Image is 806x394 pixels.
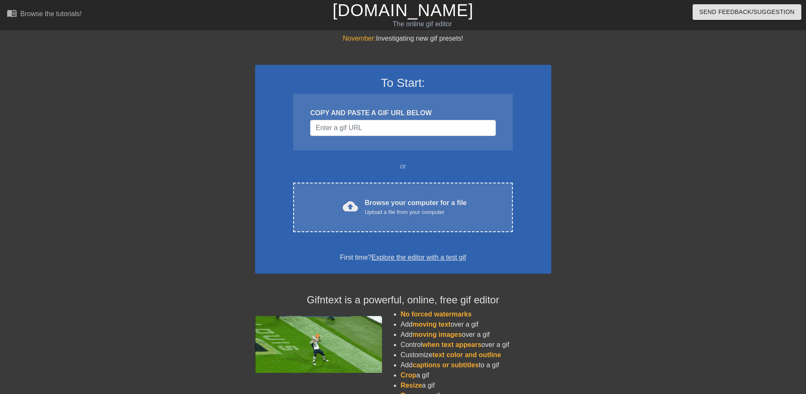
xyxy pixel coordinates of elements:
[371,254,466,261] a: Explore the editor with a test gif
[401,360,551,370] li: Add to a gif
[422,341,481,348] span: when text appears
[401,340,551,350] li: Control over a gif
[255,294,551,306] h4: Gifntext is a powerful, online, free gif editor
[401,330,551,340] li: Add over a gif
[401,382,422,389] span: Resize
[310,108,495,118] div: COPY AND PASTE A GIF URL BELOW
[401,380,551,391] li: a gif
[413,321,451,328] span: moving text
[266,252,540,263] div: First time?
[693,4,801,20] button: Send Feedback/Suggestion
[365,198,467,216] div: Browse your computer for a file
[401,319,551,330] li: Add over a gif
[273,19,572,29] div: The online gif editor
[401,311,472,318] span: No forced watermarks
[255,33,551,44] div: Investigating new gif presets!
[277,161,529,172] div: or
[401,370,551,380] li: a gif
[413,331,462,338] span: moving images
[255,316,382,373] img: football_small.gif
[413,361,479,369] span: captions or subtitles
[365,208,467,216] div: Upload a file from your computer
[7,8,17,18] span: menu_book
[401,350,551,360] li: Customize
[266,76,540,90] h3: To Start:
[401,372,416,379] span: Crop
[343,35,376,42] span: November:
[310,120,495,136] input: Username
[7,8,82,21] a: Browse the tutorials!
[333,1,473,19] a: [DOMAIN_NAME]
[699,7,795,17] span: Send Feedback/Suggestion
[20,10,82,17] div: Browse the tutorials!
[343,199,358,214] span: cloud_upload
[432,351,501,358] span: text color and outline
